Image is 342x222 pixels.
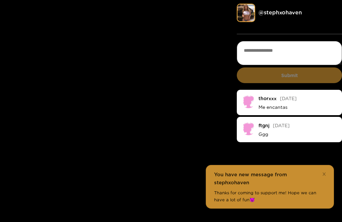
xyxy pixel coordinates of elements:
span: close [322,172,326,176]
div: You have new message from stephxohaven [214,171,326,187]
div: thorxxx [259,96,277,101]
button: Submit [237,67,342,83]
img: no-avatar.png [242,122,255,135]
span: [DATE] [280,96,297,101]
img: stephxohaven [237,4,255,22]
p: Ggg [259,131,337,137]
img: no-avatar.png [242,95,255,108]
div: Thanks for coming to support me! Hope we can have a lot of fun😈 [214,189,326,203]
p: Me encantas [259,104,337,110]
span: [DATE] [273,123,290,128]
div: ftgnj [259,123,270,128]
a: @ stephxohaven [259,9,302,15]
